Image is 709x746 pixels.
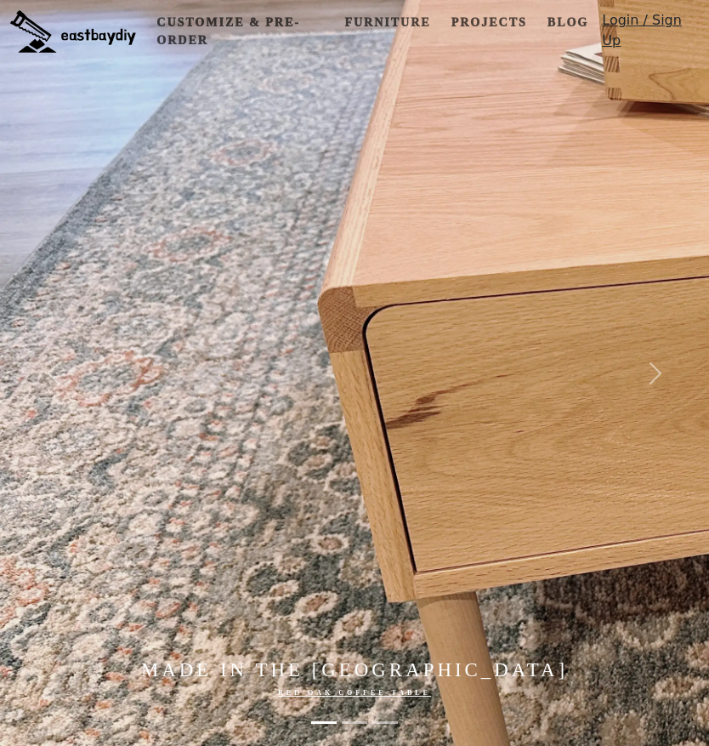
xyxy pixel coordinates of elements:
button: Elevate Your Home with Handcrafted Japanese-Style Furniture [372,713,398,732]
a: Furniture [337,7,437,38]
h4: Made in the [GEOGRAPHIC_DATA] [106,658,603,681]
a: Customize & Pre-order [150,7,331,56]
button: Made in the Bay Area [342,713,367,732]
a: Red Oak Coffee Table [278,689,431,697]
a: Projects [445,7,534,38]
a: Blog [541,7,595,38]
a: Login / Sign Up [602,10,699,56]
button: Made in the Bay Area [311,713,337,732]
img: eastbaydiy [10,10,136,53]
